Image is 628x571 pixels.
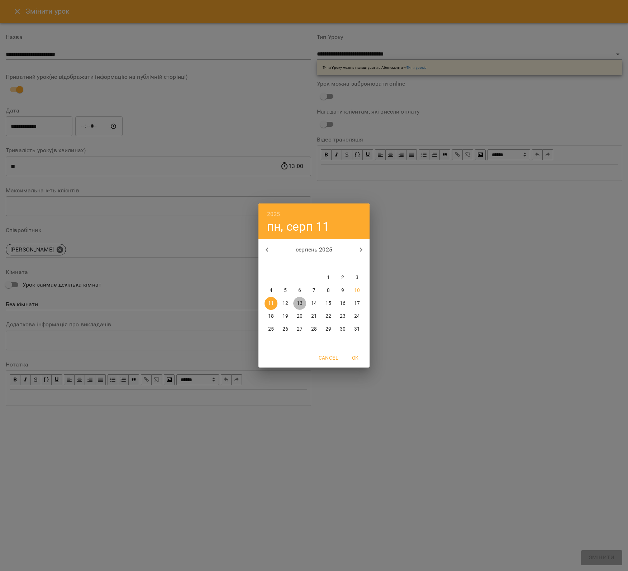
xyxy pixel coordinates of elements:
[268,300,274,307] p: 11
[351,284,363,297] button: 10
[351,310,363,323] button: 24
[293,260,306,268] span: ср
[319,354,338,362] span: Cancel
[284,287,287,294] p: 5
[341,274,344,281] p: 2
[351,323,363,336] button: 31
[322,297,335,310] button: 15
[336,297,349,310] button: 16
[297,326,303,333] p: 27
[341,287,344,294] p: 9
[268,326,274,333] p: 25
[322,310,335,323] button: 22
[325,313,331,320] p: 22
[336,260,349,268] span: сб
[322,260,335,268] span: пт
[293,284,306,297] button: 6
[267,219,330,234] button: пн, серп 11
[347,354,364,362] span: OK
[270,287,272,294] p: 4
[311,313,317,320] p: 21
[308,284,320,297] button: 7
[354,300,360,307] p: 17
[327,274,330,281] p: 1
[279,310,292,323] button: 19
[308,310,320,323] button: 21
[351,297,363,310] button: 17
[327,287,330,294] p: 8
[351,260,363,268] span: нд
[322,284,335,297] button: 8
[340,300,346,307] p: 16
[325,326,331,333] p: 29
[265,260,277,268] span: пн
[308,297,320,310] button: 14
[279,297,292,310] button: 12
[322,323,335,336] button: 29
[265,310,277,323] button: 18
[279,284,292,297] button: 5
[276,245,353,254] p: серпень 2025
[308,260,320,268] span: чт
[336,284,349,297] button: 9
[354,287,360,294] p: 10
[344,351,367,364] button: OK
[265,323,277,336] button: 25
[336,323,349,336] button: 30
[279,323,292,336] button: 26
[311,300,317,307] p: 14
[354,326,360,333] p: 31
[298,287,301,294] p: 6
[297,313,303,320] p: 20
[267,209,280,219] button: 2025
[325,300,331,307] p: 15
[322,271,335,284] button: 1
[340,313,346,320] p: 23
[336,271,349,284] button: 2
[279,260,292,268] span: вт
[282,326,288,333] p: 26
[282,300,288,307] p: 12
[340,326,346,333] p: 30
[265,297,277,310] button: 11
[336,310,349,323] button: 23
[293,297,306,310] button: 13
[293,310,306,323] button: 20
[265,284,277,297] button: 4
[297,300,303,307] p: 13
[311,326,317,333] p: 28
[293,323,306,336] button: 27
[316,351,341,364] button: Cancel
[356,274,358,281] p: 3
[354,313,360,320] p: 24
[282,313,288,320] p: 19
[313,287,315,294] p: 7
[308,323,320,336] button: 28
[351,271,363,284] button: 3
[268,313,274,320] p: 18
